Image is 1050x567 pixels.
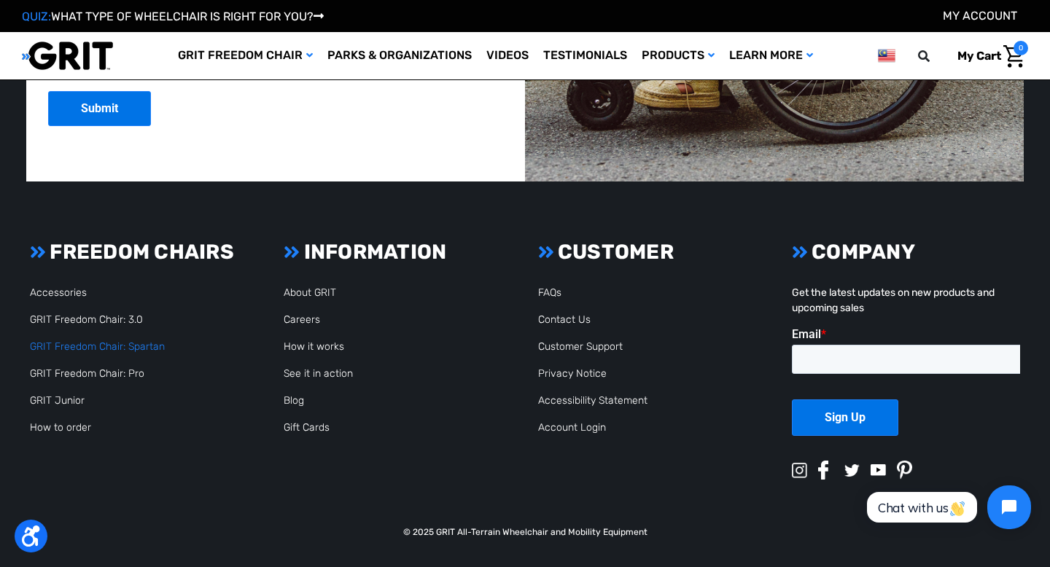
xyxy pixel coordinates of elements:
a: Testimonials [536,32,634,79]
a: QUIZ:WHAT TYPE OF WHEELCHAIR IS RIGHT FOR YOU? [22,9,324,23]
iframe: Form 1 [792,327,1020,448]
a: Accessibility Statement [538,394,647,407]
a: How it works [284,340,344,353]
a: Gift Cards [284,421,330,434]
h3: COMPANY [792,240,1020,265]
img: twitter [844,464,860,477]
img: instagram [792,463,807,478]
a: Account [943,9,1017,23]
iframe: Tidio Chat [851,473,1043,541]
a: GRIT Freedom Chair: Spartan [30,340,165,353]
a: FAQs [538,286,561,299]
a: Videos [479,32,536,79]
a: Careers [284,313,320,326]
a: GRIT Junior [30,394,85,407]
a: Contact Us [538,313,591,326]
img: GRIT All-Terrain Wheelchair and Mobility Equipment [22,41,113,71]
a: Learn More [722,32,820,79]
a: GRIT Freedom Chair [171,32,320,79]
p: Get the latest updates on new products and upcoming sales [792,285,1020,316]
img: youtube [871,464,886,476]
img: Cart [1003,45,1024,68]
a: Blog [284,394,304,407]
a: Cart with 0 items [946,41,1028,71]
a: Products [634,32,722,79]
span: QUIZ: [22,9,51,23]
a: Customer Support [538,340,623,353]
a: About GRIT [284,286,336,299]
span: 0 [1014,41,1028,55]
a: How to order [30,421,91,434]
a: Account Login [538,421,606,434]
input: Search [925,41,946,71]
h3: FREEDOM CHAIRS [30,240,258,265]
img: pinterest [897,461,912,480]
a: GRIT Freedom Chair: Pro [30,367,144,380]
a: GRIT Freedom Chair: 3.0 [30,313,143,326]
a: Privacy Notice [538,367,607,380]
p: © 2025 GRIT All-Terrain Wheelchair and Mobility Equipment [22,525,1028,539]
a: Parks & Organizations [320,32,479,79]
img: facebook [818,461,829,480]
span: My Cart [957,49,1001,63]
a: See it in action [284,367,353,380]
a: Accessories [30,286,87,299]
h3: CUSTOMER [538,240,766,265]
img: my.png [878,47,895,65]
span: Phone Number [227,60,306,74]
h3: INFORMATION [284,240,512,265]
